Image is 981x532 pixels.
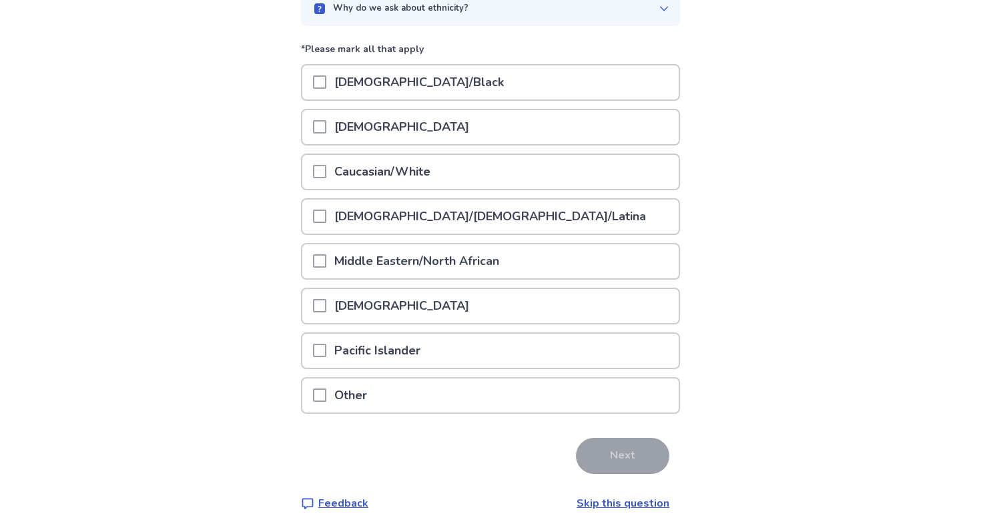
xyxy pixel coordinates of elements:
a: Feedback [301,495,368,511]
p: Feedback [318,495,368,511]
p: Other [326,378,375,413]
button: Next [576,438,669,474]
p: [DEMOGRAPHIC_DATA]/[DEMOGRAPHIC_DATA]/Latina [326,200,654,234]
p: Why do we ask about ethnicity? [333,2,468,15]
p: [DEMOGRAPHIC_DATA] [326,110,477,144]
p: [DEMOGRAPHIC_DATA]/Black [326,65,512,99]
a: Skip this question [577,496,669,511]
p: Pacific Islander [326,334,428,368]
p: *Please mark all that apply [301,42,680,64]
p: [DEMOGRAPHIC_DATA] [326,289,477,323]
p: Caucasian/White [326,155,438,189]
p: Middle Eastern/North African [326,244,507,278]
